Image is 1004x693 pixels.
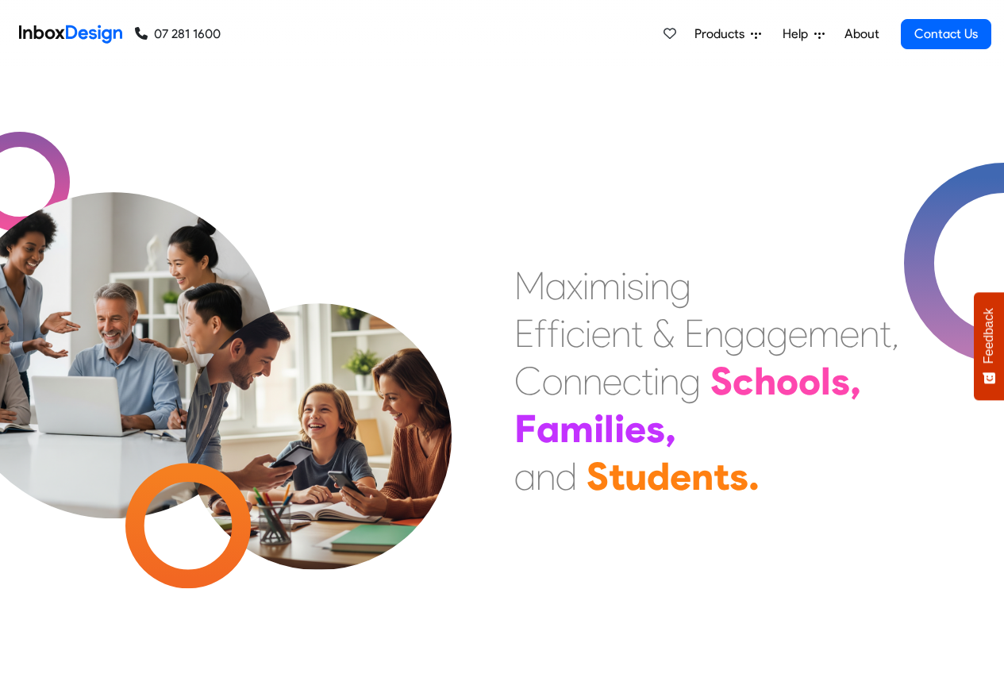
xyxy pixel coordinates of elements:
div: t [631,310,643,357]
div: m [589,262,621,310]
div: i [653,357,660,405]
div: e [840,310,860,357]
div: n [860,310,879,357]
div: i [644,262,650,310]
button: Feedback - Show survey [974,292,1004,400]
div: Maximising Efficient & Engagement, Connecting Schools, Families, and Students. [514,262,899,500]
div: g [724,310,745,357]
a: 07 281 1600 [135,25,221,44]
div: n [611,310,631,357]
div: i [560,310,566,357]
div: e [602,357,622,405]
div: F [514,405,537,452]
div: a [545,262,567,310]
div: s [831,357,850,405]
div: , [891,310,899,357]
div: l [821,357,831,405]
div: e [670,452,691,500]
div: o [798,357,821,405]
a: Products [688,18,767,50]
div: x [567,262,583,310]
div: m [560,405,594,452]
div: u [625,452,647,500]
div: g [767,310,788,357]
div: o [542,357,563,405]
div: i [594,405,604,452]
div: c [733,357,754,405]
div: t [609,452,625,500]
div: s [729,452,748,500]
span: Products [694,25,751,44]
div: n [536,452,556,500]
div: c [622,357,641,405]
div: m [808,310,840,357]
span: Help [783,25,814,44]
div: g [670,262,691,310]
div: i [583,262,589,310]
div: h [754,357,776,405]
a: About [840,18,883,50]
div: o [776,357,798,405]
div: , [665,405,676,452]
div: n [583,357,602,405]
div: n [650,262,670,310]
div: . [748,452,760,500]
div: d [647,452,670,500]
div: c [566,310,585,357]
div: M [514,262,545,310]
img: parents_with_child.png [152,237,485,570]
div: i [614,405,625,452]
div: , [850,357,861,405]
div: C [514,357,542,405]
div: n [563,357,583,405]
div: a [514,452,536,500]
div: E [684,310,704,357]
div: f [547,310,560,357]
div: n [660,357,679,405]
div: n [704,310,724,357]
a: Contact Us [901,19,991,49]
div: S [710,357,733,405]
div: e [625,405,646,452]
div: S [587,452,609,500]
div: t [714,452,729,500]
div: E [514,310,534,357]
div: e [591,310,611,357]
div: n [691,452,714,500]
div: f [534,310,547,357]
div: t [641,357,653,405]
div: & [652,310,675,357]
div: s [646,405,665,452]
div: a [745,310,767,357]
a: Help [776,18,831,50]
div: e [788,310,808,357]
div: t [879,310,891,357]
div: d [556,452,577,500]
span: Feedback [982,308,996,364]
div: l [604,405,614,452]
div: a [537,405,560,452]
div: i [585,310,591,357]
div: g [679,357,701,405]
div: s [627,262,644,310]
div: i [621,262,627,310]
